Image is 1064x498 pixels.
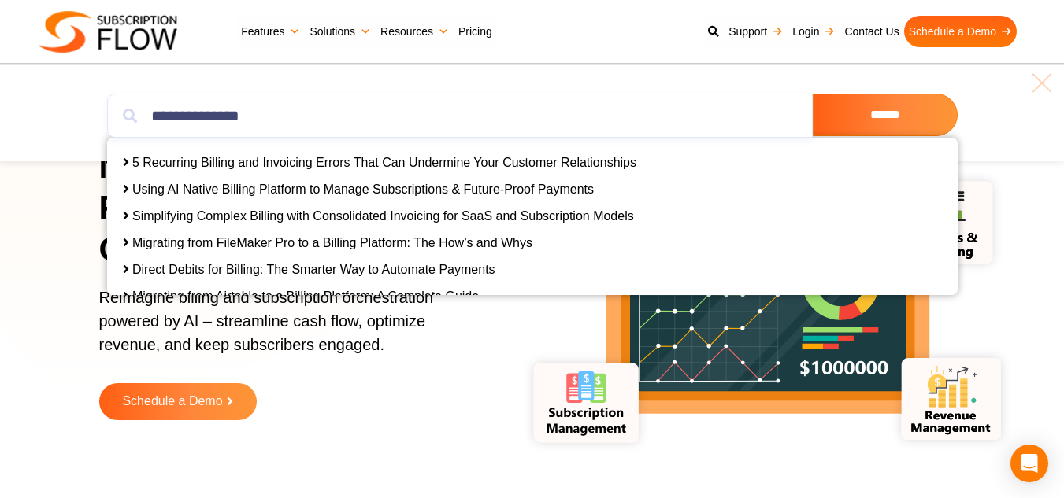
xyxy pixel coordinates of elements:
[305,16,376,47] a: Solutions
[840,16,903,47] a: Contact Us
[132,183,594,196] a: Using AI Native Billing Platform to Manage Subscriptions & Future-Proof Payments
[132,236,532,249] a: Migrating from FileMaker Pro to a Billing Platform: The How’s and Whys
[132,290,479,303] a: Migrating from Airtable to a Billing Platform: A Complete Guide
[39,11,177,53] img: Subscriptionflow
[1010,445,1048,482] div: Open Intercom Messenger
[122,395,222,408] span: Schedule a Demo
[132,156,636,169] a: 5 Recurring Billing and Invoicing Errors That Can Undermine Your Customer Relationships
[132,263,495,276] a: Direct Debits for Billing: The Smarter Way to Automate Payments
[99,383,257,420] a: Schedule a Demo
[99,286,472,372] p: Reimagine billing and subscription orchestration powered by AI – streamline cash flow, optimize r...
[132,209,634,223] a: Simplifying Complex Billing with Consolidated Invoicing for SaaS and Subscription Models
[99,146,491,271] h1: Next-Gen AI Billing Platform to Power Growth
[724,16,788,47] a: Support
[376,16,454,47] a: Resources
[904,16,1017,47] a: Schedule a Demo
[236,16,305,47] a: Features
[788,16,840,47] a: Login
[454,16,497,47] a: Pricing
